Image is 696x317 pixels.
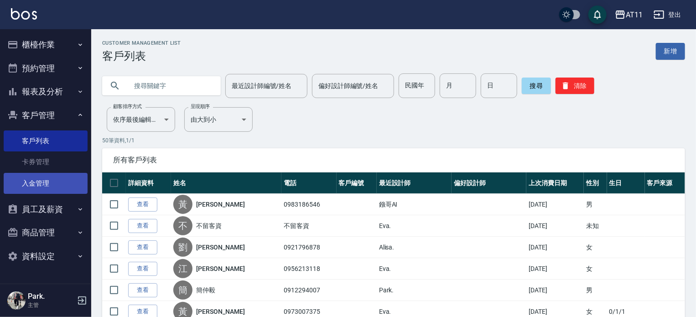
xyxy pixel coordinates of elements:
span: 所有客戶列表 [113,156,674,165]
button: 客戶管理 [4,104,88,127]
th: 電話 [281,172,336,194]
a: [PERSON_NAME] [196,307,244,316]
label: 顧客排序方式 [113,103,142,110]
th: 客戶編號 [337,172,377,194]
td: Eva. [377,215,452,237]
th: 詳細資料 [126,172,171,194]
td: [DATE] [526,215,584,237]
p: 主管 [28,301,74,309]
td: 男 [584,194,607,215]
a: 入金管理 [4,173,88,194]
input: 搜尋關鍵字 [128,73,213,98]
a: 查看 [128,219,157,233]
td: 0921796878 [281,237,336,258]
button: 資料設定 [4,244,88,268]
a: [PERSON_NAME] [196,200,244,209]
a: [PERSON_NAME] [196,243,244,252]
div: 不 [173,216,192,235]
td: 男 [584,280,607,301]
button: 員工及薪資 [4,197,88,221]
th: 生日 [607,172,645,194]
div: AT11 [626,9,643,21]
a: 查看 [128,283,157,297]
td: 不留客資 [281,215,336,237]
div: 由大到小 [184,107,253,132]
a: 不留客資 [196,221,222,230]
div: 江 [173,259,192,278]
th: 姓名 [171,172,281,194]
td: [DATE] [526,258,584,280]
button: 報表及分析 [4,80,88,104]
img: Person [7,291,26,310]
td: Eva. [377,258,452,280]
td: 未知 [584,215,607,237]
div: 簡 [173,281,192,300]
button: 搜尋 [522,78,551,94]
a: 查看 [128,240,157,255]
h2: Customer Management List [102,40,181,46]
td: 0912294007 [281,280,336,301]
td: [DATE] [526,237,584,258]
td: 女 [584,237,607,258]
a: [PERSON_NAME] [196,264,244,273]
a: 查看 [128,262,157,276]
button: 清除 [556,78,594,94]
th: 客戶來源 [645,172,685,194]
button: 預約管理 [4,57,88,80]
button: AT11 [611,5,646,24]
button: save [588,5,607,24]
a: 卡券管理 [4,151,88,172]
td: [DATE] [526,194,584,215]
a: 簡仲毅 [196,286,215,295]
h3: 客戶列表 [102,50,181,62]
td: 鏹哥AI [377,194,452,215]
td: [DATE] [526,280,584,301]
button: 商品管理 [4,221,88,244]
div: 依序最後編輯時間 [107,107,175,132]
label: 呈現順序 [191,103,210,110]
div: 黃 [173,195,192,214]
td: 0956213118 [281,258,336,280]
th: 偏好設計師 [452,172,526,194]
td: 女 [584,258,607,280]
td: Park. [377,280,452,301]
div: 劉 [173,238,192,257]
th: 性別 [584,172,607,194]
a: 新增 [656,43,685,60]
td: Alisa. [377,237,452,258]
p: 50 筆資料, 1 / 1 [102,136,685,145]
a: 客戶列表 [4,130,88,151]
h5: Park. [28,292,74,301]
th: 上次消費日期 [526,172,584,194]
td: 0983186546 [281,194,336,215]
button: 登出 [650,6,685,23]
th: 最近設計師 [377,172,452,194]
a: 查看 [128,197,157,212]
img: Logo [11,8,37,20]
button: 櫃檯作業 [4,33,88,57]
